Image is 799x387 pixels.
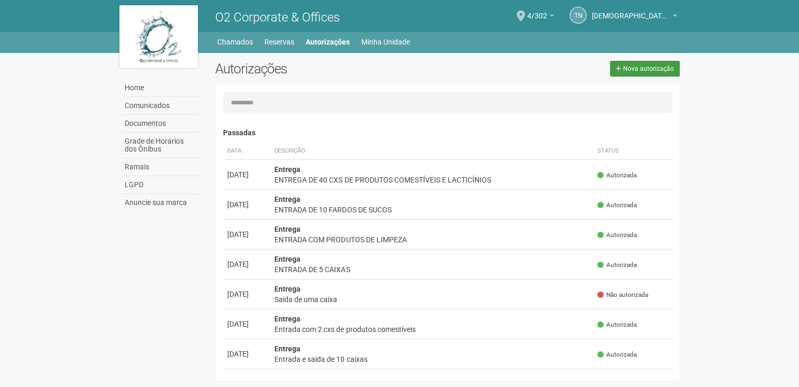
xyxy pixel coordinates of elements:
[227,289,266,299] div: [DATE]
[274,354,589,364] div: Entrada e saida de 10 caixas
[274,165,301,174] strong: Entrega
[122,133,199,158] a: Grade de Horários dos Ônibus
[122,158,199,176] a: Ramais
[597,291,648,299] span: Não autorizada
[274,195,301,203] strong: Entrega
[597,201,637,210] span: Autorizada
[122,115,199,133] a: Documentos
[597,350,637,359] span: Autorizada
[227,169,266,180] div: [DATE]
[274,345,301,353] strong: Entrega
[527,2,547,20] span: 4/302
[597,231,637,240] span: Autorizada
[593,143,672,160] th: Status
[119,5,198,68] img: logo.jpg
[597,261,637,270] span: Autorizada
[623,65,674,72] span: Nova autorização
[610,61,680,77] a: Nova autorização
[274,175,589,185] div: ENTREGA DE 40 CXS DE PRODUTOS COMESTÍVEIS E LACTICÍNIOS
[597,171,637,180] span: Autorizada
[274,294,589,305] div: Saida de uma caixa
[122,79,199,97] a: Home
[215,10,340,25] span: O2 Corporate & Offices
[306,35,350,49] a: Autorizações
[227,199,266,210] div: [DATE]
[215,61,439,77] h2: Autorizações
[217,35,253,49] a: Chamados
[274,285,301,293] strong: Entrega
[227,259,266,270] div: [DATE]
[527,13,554,21] a: 4/302
[592,13,677,21] a: [DEMOGRAPHIC_DATA][PERSON_NAME] LUNGUINHO
[274,205,589,215] div: ENTRADA DE 10 FARDOS DE SUCOS
[122,194,199,211] a: Anuncie sua marca
[597,320,637,329] span: Autorizada
[592,2,670,20] span: THAIS NOBREGA LUNGUINHO
[274,315,301,323] strong: Entrega
[223,129,672,137] h4: Passadas
[223,143,270,160] th: Data
[122,97,199,115] a: Comunicados
[274,324,589,335] div: Entrada com 2 cxs de produtos comestíveis
[274,225,301,233] strong: Entrega
[270,143,593,160] th: Descrição
[361,35,410,49] a: Minha Unidade
[264,35,294,49] a: Reservas
[274,255,301,263] strong: Entrega
[227,349,266,359] div: [DATE]
[227,319,266,329] div: [DATE]
[227,229,266,240] div: [DATE]
[274,264,589,275] div: ENTRADA DE 5 CAIXAS
[122,176,199,194] a: LGPD
[570,7,586,24] a: TN
[274,234,589,245] div: ENTRADA COM PRODUTOS DE LIMPEZA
